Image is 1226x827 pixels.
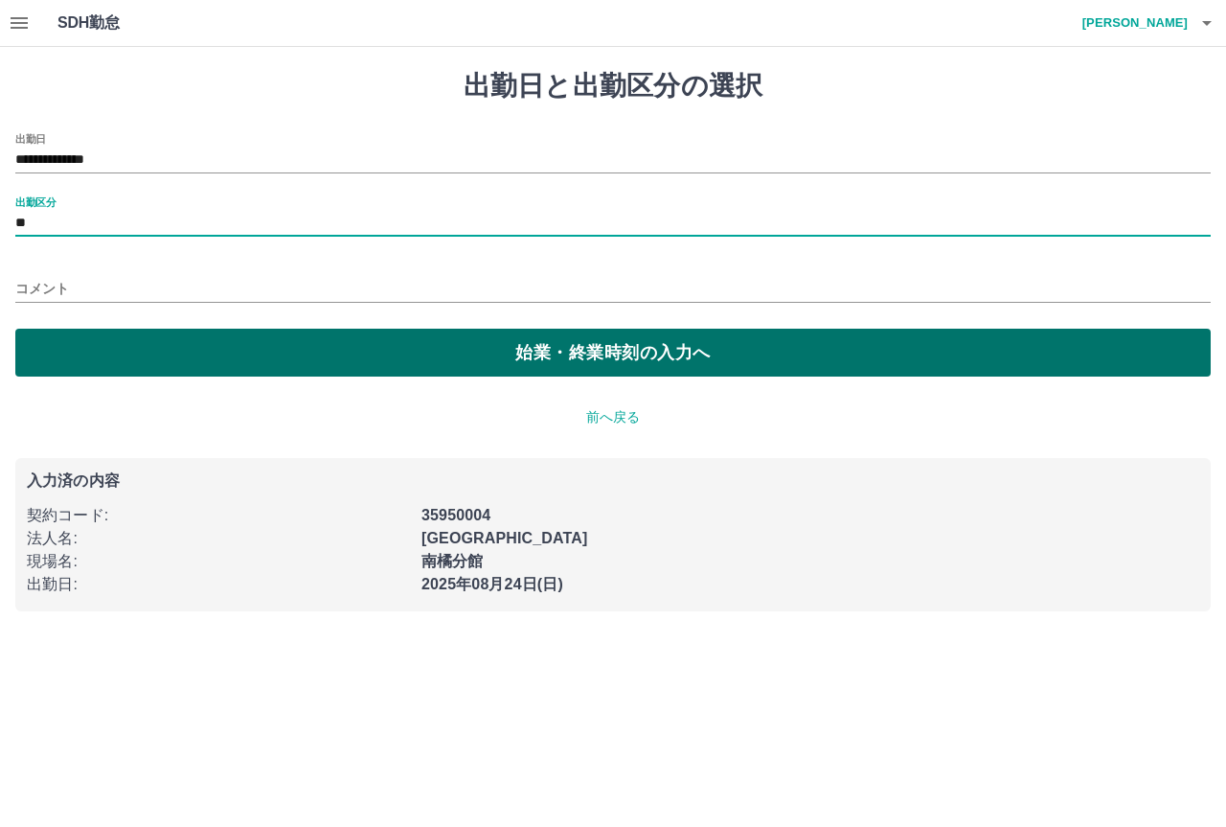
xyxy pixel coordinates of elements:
button: 始業・終業時刻の入力へ [15,329,1211,377]
b: 35950004 [421,507,490,523]
p: 法人名 : [27,527,410,550]
b: 南橘分館 [421,553,484,569]
p: 出勤日 : [27,573,410,596]
label: 出勤日 [15,131,46,146]
p: 現場名 : [27,550,410,573]
label: 出勤区分 [15,195,56,209]
h1: 出勤日と出勤区分の選択 [15,70,1211,103]
b: 2025年08月24日(日) [421,576,563,592]
p: 前へ戻る [15,407,1211,427]
p: 契約コード : [27,504,410,527]
b: [GEOGRAPHIC_DATA] [421,530,588,546]
p: 入力済の内容 [27,473,1199,489]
